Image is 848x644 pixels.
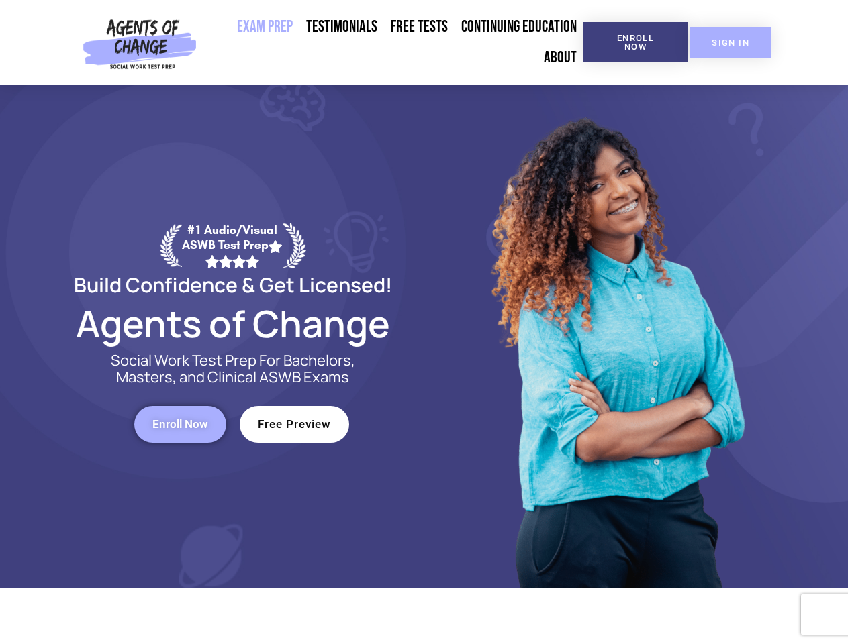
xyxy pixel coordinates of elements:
[537,42,583,73] a: About
[230,11,299,42] a: Exam Prep
[299,11,384,42] a: Testimonials
[384,11,455,42] a: Free Tests
[202,11,583,73] nav: Menu
[583,22,688,62] a: Enroll Now
[240,406,349,443] a: Free Preview
[690,27,771,58] a: SIGN IN
[152,419,208,430] span: Enroll Now
[605,34,666,51] span: Enroll Now
[712,38,749,47] span: SIGN IN
[455,11,583,42] a: Continuing Education
[42,308,424,339] h2: Agents of Change
[95,352,371,386] p: Social Work Test Prep For Bachelors, Masters, and Clinical ASWB Exams
[134,406,226,443] a: Enroll Now
[182,223,283,268] div: #1 Audio/Visual ASWB Test Prep
[258,419,331,430] span: Free Preview
[481,85,750,588] img: Website Image 1 (1)
[42,275,424,294] h2: Build Confidence & Get Licensed!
